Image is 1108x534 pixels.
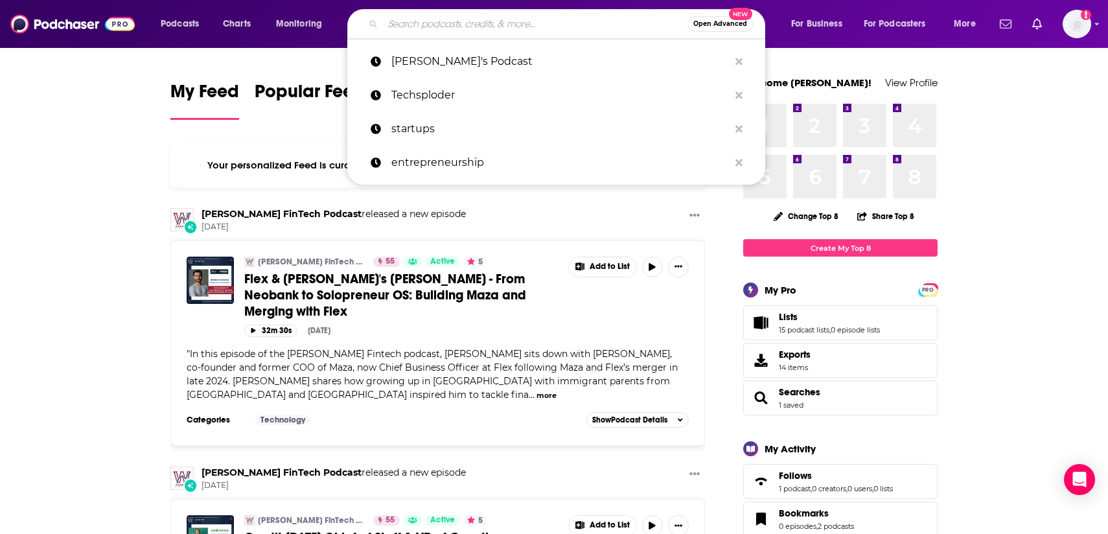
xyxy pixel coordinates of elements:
a: PRO [920,284,936,294]
p: startups [391,112,729,146]
a: My Feed [170,80,239,120]
a: [PERSON_NAME]'s Podcast [347,45,765,78]
span: Bookmarks [779,507,829,519]
button: Show More Button [684,208,705,224]
h3: Categories [187,415,245,425]
span: Exports [748,351,774,369]
div: My Activity [765,443,816,455]
img: Wharton FinTech Podcast [244,257,255,267]
a: Bookmarks [779,507,854,519]
button: open menu [782,14,859,34]
a: View Profile [885,76,938,89]
a: entrepreneurship [347,146,765,180]
button: Show More Button [569,257,636,277]
div: New Episode [183,478,198,493]
img: Podchaser - Follow, Share and Rate Podcasts [10,12,135,36]
a: Techsploder [347,78,765,112]
a: Wharton FinTech Podcast [170,208,194,231]
a: 1 saved [779,400,803,410]
div: Search podcasts, credits, & more... [360,9,778,39]
p: entrepreneurship [391,146,729,180]
span: Lists [779,311,798,323]
a: Show notifications dropdown [995,13,1017,35]
button: open menu [945,14,992,34]
button: 5 [463,257,487,267]
span: 14 items [779,363,811,372]
button: Show More Button [668,257,689,277]
a: Flex & [PERSON_NAME]'s [PERSON_NAME] - From Neobank to Solopreneur OS: Building Maza and Merging ... [244,271,559,319]
span: Active [430,255,455,268]
span: , [846,484,848,493]
a: Lists [779,311,880,323]
span: Exports [779,349,811,360]
span: Add to List [590,262,630,272]
span: Follows [743,464,938,499]
a: Wharton FinTech Podcast [202,467,362,478]
span: My Feed [170,80,239,110]
span: PRO [920,285,936,295]
button: 5 [463,515,487,526]
p: Lenny's Podcast [391,45,729,78]
button: Change Top 8 [766,208,846,224]
svg: Add a profile image [1081,10,1091,20]
p: Techsploder [391,78,729,112]
a: Create My Top 8 [743,239,938,257]
a: Searches [748,389,774,407]
button: open menu [152,14,216,34]
button: open menu [267,14,339,34]
span: More [954,15,976,33]
a: Charts [214,14,259,34]
a: Technology [255,415,310,425]
span: Searches [779,386,820,398]
button: ShowPodcast Details [586,412,689,428]
span: Charts [223,15,251,33]
button: Show profile menu [1063,10,1091,38]
a: 0 creators [812,484,846,493]
span: , [872,484,873,493]
a: Show notifications dropdown [1027,13,1047,35]
span: , [816,522,818,531]
a: [PERSON_NAME] FinTech Podcast [258,515,365,526]
a: 0 users [848,484,872,493]
span: [DATE] [202,222,466,233]
span: Follows [779,470,812,482]
button: more [537,390,557,401]
span: Add to List [590,520,630,530]
a: Wharton FinTech Podcast [202,208,362,220]
img: Wharton FinTech Podcast [170,467,194,490]
span: Podcasts [161,15,199,33]
a: Lists [748,314,774,332]
button: Share Top 8 [857,203,915,229]
span: 55 [386,255,395,268]
a: Exports [743,343,938,378]
a: Follows [779,470,893,482]
a: Bookmarks [748,510,774,528]
span: Searches [743,380,938,415]
img: User Profile [1063,10,1091,38]
span: Show Podcast Details [592,415,667,424]
span: In this episode of the [PERSON_NAME] Fintech podcast, [PERSON_NAME] sits down with [PERSON_NAME],... [187,348,678,400]
a: 15 podcast lists [779,325,829,334]
a: Active [425,515,460,526]
button: open menu [855,14,945,34]
span: , [811,484,812,493]
span: New [729,8,752,20]
a: 2 podcasts [818,522,854,531]
span: For Business [791,15,842,33]
a: 0 episode lists [831,325,880,334]
h3: released a new episode [202,467,466,479]
span: " [187,348,678,400]
span: Active [430,514,455,527]
img: Wharton FinTech Podcast [244,515,255,526]
a: 55 [373,257,400,267]
input: Search podcasts, credits, & more... [383,14,687,34]
div: [DATE] [308,326,330,335]
span: Monitoring [276,15,322,33]
img: Flex & Maza's Robbie Figueroa - From Neobank to Solopreneur OS: Building Maza and Merging with Flex [187,257,234,304]
span: ... [529,389,535,400]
